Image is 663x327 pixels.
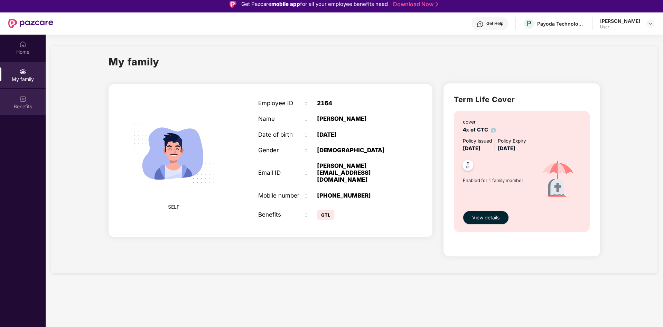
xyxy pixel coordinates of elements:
[168,203,179,211] span: SELF
[317,192,399,199] div: [PHONE_NUMBER]
[600,24,640,30] div: User
[19,41,26,48] img: svg+xml;base64,PHN2ZyBpZD0iSG9tZSIgeG1sbnM9Imh0dHA6Ly93d3cudzMub3JnLzIwMDAvc3ZnIiB3aWR0aD0iMjAiIG...
[527,19,531,28] span: P
[472,214,499,221] span: View details
[305,131,317,138] div: :
[498,145,515,152] span: [DATE]
[463,145,480,152] span: [DATE]
[648,21,653,26] img: svg+xml;base64,PHN2ZyBpZD0iRHJvcGRvd24tMzJ4MzIiIHhtbG5zPSJodHRwOi8vd3d3LnczLm9yZy8yMDAwL3N2ZyIgd2...
[393,1,436,8] a: Download Now
[19,96,26,102] img: svg+xml;base64,PHN2ZyBpZD0iQmVuZWZpdHMiIHhtbG5zPSJodHRwOi8vd3d3LnczLm9yZy8yMDAwL3N2ZyIgd2lkdGg9Ij...
[600,18,640,24] div: [PERSON_NAME]
[463,118,496,126] div: cover
[317,115,399,122] div: [PERSON_NAME]
[463,211,509,225] button: View details
[436,1,438,8] img: Stroke
[258,169,305,176] div: Email ID
[317,147,399,154] div: [DEMOGRAPHIC_DATA]
[459,158,476,175] img: svg+xml;base64,PHN2ZyB4bWxucz0iaHR0cDovL3d3dy53My5vcmcvMjAwMC9zdmciIHdpZHRoPSI0OC45NDMiIGhlaWdodD...
[258,131,305,138] div: Date of birth
[258,147,305,154] div: Gender
[258,100,305,107] div: Employee ID
[477,21,484,28] img: svg+xml;base64,PHN2ZyBpZD0iSGVscC0zMngzMiIgeG1sbnM9Imh0dHA6Ly93d3cudzMub3JnLzIwMDAvc3ZnIiB3aWR0aD...
[258,211,305,218] div: Benefits
[305,147,317,154] div: :
[532,153,583,207] img: icon
[463,137,492,145] div: Policy issued
[305,100,317,107] div: :
[230,1,236,8] img: Logo
[317,100,399,107] div: 2164
[463,127,496,133] span: 4x of CTC
[317,131,399,138] div: [DATE]
[8,19,53,28] img: New Pazcare Logo
[486,21,503,26] div: Get Help
[19,68,26,75] img: svg+xml;base64,PHN2ZyB3aWR0aD0iMjAiIGhlaWdodD0iMjAiIHZpZXdCb3g9IjAgMCAyMCAyMCIgZmlsbD0ibm9uZSIgeG...
[498,137,526,145] div: Policy Expiry
[271,1,300,7] strong: mobile app
[109,54,159,70] h1: My family
[305,192,317,199] div: :
[463,177,532,184] span: Enabled for 1 family member
[537,20,586,27] div: Payoda Technologies
[491,128,496,133] img: info
[258,115,305,122] div: Name
[305,115,317,122] div: :
[124,103,223,203] img: svg+xml;base64,PHN2ZyB4bWxucz0iaHR0cDovL3d3dy53My5vcmcvMjAwMC9zdmciIHdpZHRoPSIyMjQiIGhlaWdodD0iMT...
[317,162,399,183] div: [PERSON_NAME][EMAIL_ADDRESS][DOMAIN_NAME]
[305,211,317,218] div: :
[305,169,317,176] div: :
[454,94,590,105] h2: Term Life Cover
[258,192,305,199] div: Mobile number
[317,210,334,220] span: GTL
